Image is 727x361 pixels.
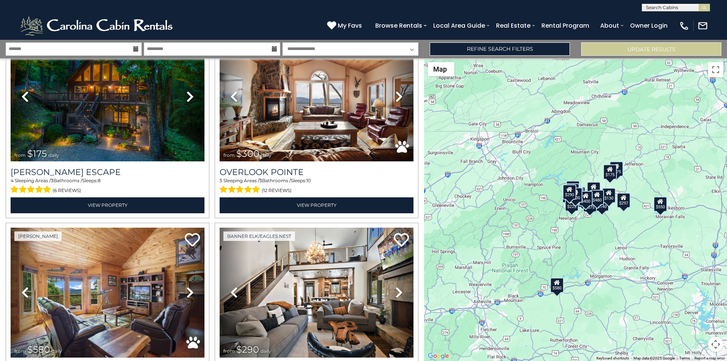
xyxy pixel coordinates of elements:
a: Open this area in Google Maps (opens a new window) [426,351,451,361]
a: Owner Login [626,19,671,32]
img: mail-regular-white.png [697,20,708,31]
span: from [14,152,26,158]
span: from [223,348,235,354]
span: daily [51,348,62,354]
a: View Property [220,197,413,213]
div: $425 [566,183,579,198]
div: $550 [654,196,667,211]
div: $290 [563,184,576,200]
div: $175 [603,164,617,180]
div: $480 [590,189,604,205]
div: $375 [583,197,597,212]
div: $580 [550,277,564,292]
div: $349 [587,182,601,197]
img: Google [426,351,451,361]
div: $225 [565,196,579,211]
span: (6 reviews) [53,186,81,195]
img: phone-regular-white.png [679,20,690,31]
button: Map camera controls [708,337,723,352]
span: 4 [11,178,14,183]
span: My Favs [338,21,362,30]
img: thumbnail_164747674.jpeg [11,228,204,358]
span: $580 [27,344,50,355]
a: Local Area Guide [429,19,489,32]
button: Toggle fullscreen view [708,62,723,77]
button: Keyboard shortcuts [596,356,629,361]
a: Refine Search Filters [430,42,570,56]
a: Report a map error [694,356,725,360]
span: from [14,348,26,354]
span: 3 [259,178,262,183]
div: Sleeping Areas / Bathrooms / Sleeps: [220,177,413,195]
a: [PERSON_NAME] [14,231,62,241]
a: Overlook Pointe [220,167,413,177]
div: $300 [569,188,582,203]
span: 10 [306,178,311,183]
button: Change map style [428,62,454,76]
span: Map [433,65,447,73]
div: $125 [566,180,580,195]
a: My Favs [327,21,364,31]
div: $140 [595,196,609,211]
a: Add to favorites [185,232,200,248]
a: Real Estate [492,19,534,32]
span: daily [261,348,271,354]
span: (12 reviews) [262,186,292,195]
img: thumbnail_163477009.jpeg [220,31,413,161]
button: Update Results [581,42,721,56]
div: $400 [579,191,593,206]
a: Terms [679,356,690,360]
span: $290 [236,344,259,355]
a: Rental Program [538,19,593,32]
span: daily [48,152,59,158]
h3: Todd Escape [11,167,204,177]
a: Browse Rentals [371,19,426,32]
span: 5 [220,178,222,183]
span: from [223,152,235,158]
img: thumbnail_164375639.jpeg [220,228,413,358]
div: $175 [610,161,623,176]
a: About [596,19,623,32]
a: View Property [11,197,204,213]
span: 3 [51,178,53,183]
a: Add to favorites [394,232,409,248]
span: $300 [236,148,259,159]
span: Map data ©2025 Google [633,356,675,360]
div: $297 [617,193,630,208]
a: Banner Elk/Eagles Nest [223,231,295,241]
a: [PERSON_NAME] Escape [11,167,204,177]
span: $175 [27,148,47,159]
span: daily [261,152,271,158]
span: 8 [98,178,101,183]
div: Sleeping Areas / Bathrooms / Sleeps: [11,177,204,195]
div: $130 [602,188,616,203]
img: thumbnail_168627805.jpeg [11,31,204,161]
img: White-1-2.png [19,14,176,37]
